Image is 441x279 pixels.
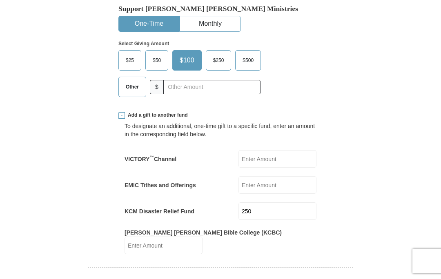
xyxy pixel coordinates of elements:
[238,202,316,220] input: Enter Amount
[122,81,143,93] span: Other
[125,237,203,254] input: Enter Amount
[118,41,169,46] strong: Select Giving Amount
[125,112,188,119] span: Add a gift to another fund
[209,54,228,66] span: $250
[125,122,316,138] div: To designate an additional, one-time gift to a specific fund, enter an amount in the correspondin...
[119,16,179,31] button: One-Time
[238,54,258,66] span: $500
[149,155,154,159] sup: ™
[238,150,316,168] input: Enter Amount
[150,80,164,94] span: $
[163,80,261,94] input: Other Amount
[180,16,241,31] button: Monthly
[125,181,196,189] label: EMIC Tithes and Offerings
[118,4,323,13] h5: Support [PERSON_NAME] [PERSON_NAME] Ministries
[125,228,282,237] label: [PERSON_NAME] [PERSON_NAME] Bible College (KCBC)
[125,155,176,163] label: VICTORY Channel
[122,54,138,66] span: $25
[176,54,198,66] span: $100
[149,54,165,66] span: $50
[238,176,316,194] input: Enter Amount
[125,207,194,215] label: KCM Disaster Relief Fund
